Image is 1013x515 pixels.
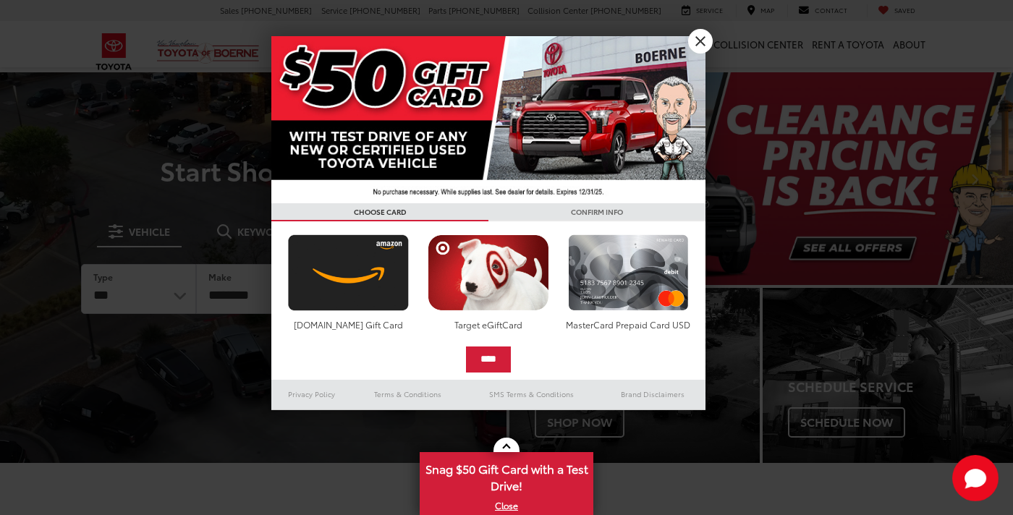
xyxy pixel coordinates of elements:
[424,234,552,311] img: targetcard.png
[952,455,999,501] svg: Start Chat
[271,36,705,203] img: 42635_top_851395.jpg
[352,386,463,403] a: Terms & Conditions
[424,318,552,331] div: Target eGiftCard
[421,454,592,498] span: Snag $50 Gift Card with a Test Drive!
[271,386,352,403] a: Privacy Policy
[463,386,600,403] a: SMS Terms & Conditions
[564,234,692,311] img: mastercard.png
[271,203,488,221] h3: CHOOSE CARD
[952,455,999,501] button: Toggle Chat Window
[284,234,412,311] img: amazoncard.png
[600,386,705,403] a: Brand Disclaimers
[284,318,412,331] div: [DOMAIN_NAME] Gift Card
[564,318,692,331] div: MasterCard Prepaid Card USD
[488,203,705,221] h3: CONFIRM INFO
